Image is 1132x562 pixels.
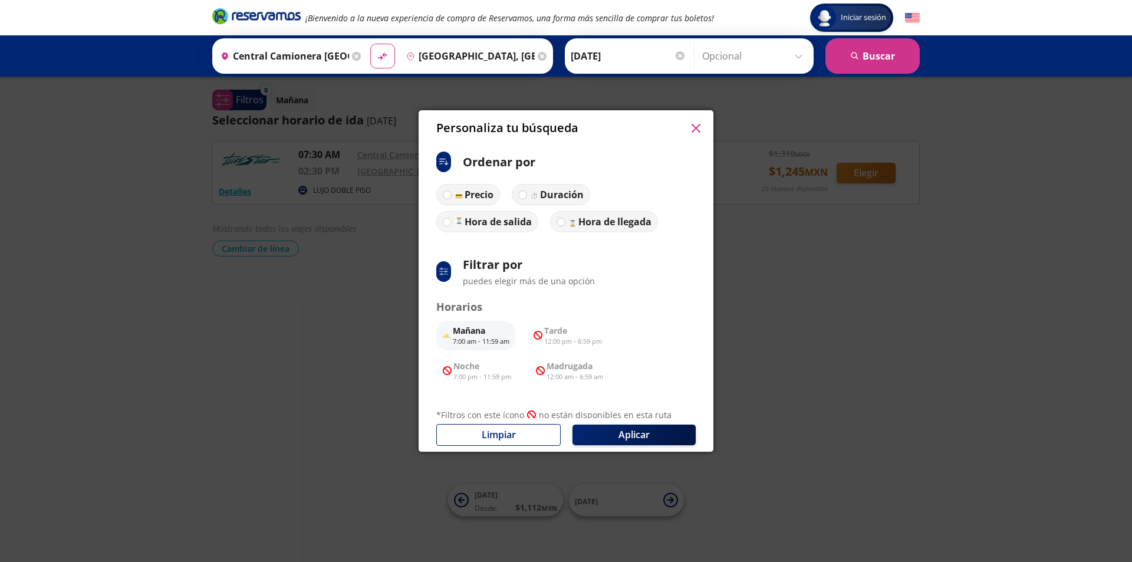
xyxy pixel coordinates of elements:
[453,372,511,382] p: 7:00 pm - 11:59 pm
[571,41,686,71] input: Elegir Fecha
[216,41,349,71] input: Buscar Origen
[212,7,301,28] a: Brand Logo
[547,372,603,382] p: 12:00 am - 6:59 am
[436,119,578,137] p: Personaliza tu búsqueda
[529,356,610,386] button: Madrugada12:00 am - 6:59 am
[825,38,920,74] button: Buscar
[436,409,524,421] p: * Filtros con este ícono
[578,215,651,229] p: Hora de llegada
[402,41,535,71] input: Buscar Destino
[436,424,561,446] button: Limpiar
[572,425,696,445] button: Aplicar
[836,12,891,24] span: Iniciar sesión
[544,324,602,337] p: Tarde
[527,321,608,350] button: Tarde12:00 pm - 6:59 pm
[463,153,535,171] p: Ordenar por
[905,11,920,25] button: English
[436,321,515,350] button: Mañana7:00 am - 11:59 am
[547,360,603,372] p: Madrugada
[540,188,584,202] p: Duración
[453,337,509,347] p: 7:00 am - 11:59 am
[539,409,672,421] p: no están disponibles en esta ruta
[463,275,595,287] p: puedes elegir más de una opción
[702,41,808,71] input: Opcional
[453,360,511,372] p: Noche
[212,7,301,25] i: Brand Logo
[544,337,602,347] p: 12:00 pm - 6:59 pm
[463,256,595,274] p: Filtrar por
[305,12,714,24] em: ¡Bienvenido a la nueva experiencia de compra de Reservamos, una forma más sencilla de comprar tus...
[465,215,532,229] p: Hora de salida
[436,299,696,315] p: Horarios
[465,188,493,202] p: Precio
[436,356,518,386] button: Noche7:00 pm - 11:59 pm
[453,324,509,337] p: Mañana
